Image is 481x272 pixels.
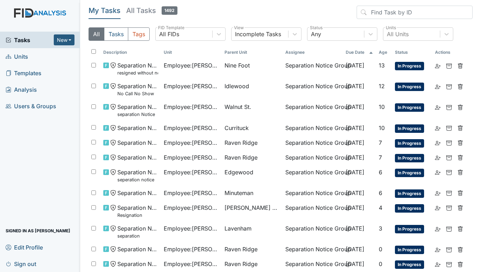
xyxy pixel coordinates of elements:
[89,27,150,41] div: Type filter
[164,245,219,253] span: Employee : [PERSON_NAME]
[379,103,385,110] span: 10
[282,186,343,201] td: Separation Notice Group
[457,224,463,233] a: Delete
[457,189,463,197] a: Delete
[446,203,452,212] a: Archive
[225,189,253,197] span: Minuteman
[164,153,219,162] span: Employee : [PERSON_NAME]
[346,154,364,161] span: [DATE]
[379,124,385,131] span: 10
[161,46,222,58] th: Toggle SortBy
[282,165,343,186] td: Separation Notice Group
[446,153,452,162] a: Archive
[457,124,463,132] a: Delete
[282,58,343,79] td: Separation Notice Group
[159,30,179,38] div: All FIDs
[457,153,463,162] a: Delete
[379,83,385,90] span: 12
[395,189,424,198] span: In Progress
[128,27,150,41] button: Tags
[343,46,376,58] th: Toggle SortBy
[446,103,452,111] a: Archive
[457,260,463,268] a: Delete
[346,225,364,232] span: [DATE]
[457,168,463,176] a: Delete
[446,245,452,253] a: Archive
[379,139,382,146] span: 7
[117,168,158,183] span: Separation Notice seperation notice
[162,6,177,15] span: 1492
[54,34,75,45] button: New
[395,124,424,133] span: In Progress
[89,6,121,15] h5: My Tasks
[457,82,463,90] a: Delete
[282,121,343,136] td: Separation Notice Group
[379,154,382,161] span: 7
[395,83,424,91] span: In Progress
[225,124,249,132] span: Currituck
[346,62,364,69] span: [DATE]
[117,203,158,219] span: Separation Notice Resignation
[282,242,343,257] td: Separation Notice Group
[387,30,409,38] div: All Units
[225,224,252,233] span: Lavenham
[117,176,158,183] small: seperation notice
[225,82,249,90] span: Idlewood
[225,138,258,147] span: Raven Ridge
[126,6,177,15] h5: All Tasks
[164,138,219,147] span: Employee : [PERSON_NAME]
[346,246,364,253] span: [DATE]
[225,168,253,176] span: Edgewood
[432,46,467,58] th: Actions
[222,46,282,58] th: Toggle SortBy
[446,260,452,268] a: Archive
[446,124,452,132] a: Archive
[379,260,382,267] span: 0
[457,103,463,111] a: Delete
[117,61,158,76] span: Separation Notice resigned without notice
[282,221,343,242] td: Separation Notice Group
[164,189,219,197] span: Employee : [PERSON_NAME]
[282,150,343,165] td: Separation Notice Group
[6,84,37,95] span: Analysis
[379,225,382,232] span: 3
[457,203,463,212] a: Delete
[225,203,280,212] span: [PERSON_NAME] Loop
[357,6,473,19] input: Find Task by ID
[235,30,281,38] div: Incomplete Tasks
[395,246,424,254] span: In Progress
[346,103,364,110] span: [DATE]
[395,225,424,233] span: In Progress
[346,260,364,267] span: [DATE]
[6,258,36,269] span: Sign out
[346,139,364,146] span: [DATE]
[282,257,343,272] td: Separation Notice Group
[395,204,424,213] span: In Progress
[117,245,158,253] span: Separation Notice
[457,245,463,253] a: Delete
[117,233,158,239] small: separation
[117,111,158,118] small: separation Notice
[282,201,343,221] td: Separation Notice Group
[164,124,219,132] span: Employee : [PERSON_NAME]
[117,224,158,239] span: Separation Notice separation
[117,124,158,132] span: Separation Notice
[446,168,452,176] a: Archive
[117,153,158,162] span: Separation Notice
[164,61,219,70] span: Employee : [PERSON_NAME]
[311,30,321,38] div: Any
[282,136,343,150] td: Separation Notice Group
[91,49,96,54] input: Toggle All Rows Selected
[6,51,28,62] span: Units
[164,203,219,212] span: Employee : [PERSON_NAME], [PERSON_NAME]
[379,169,382,176] span: 6
[282,79,343,100] td: Separation Notice Group
[376,46,392,58] th: Toggle SortBy
[446,189,452,197] a: Archive
[395,139,424,148] span: In Progress
[6,101,56,111] span: Users & Groups
[6,67,41,78] span: Templates
[225,61,250,70] span: Nine Foot
[225,153,258,162] span: Raven Ridge
[395,169,424,177] span: In Progress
